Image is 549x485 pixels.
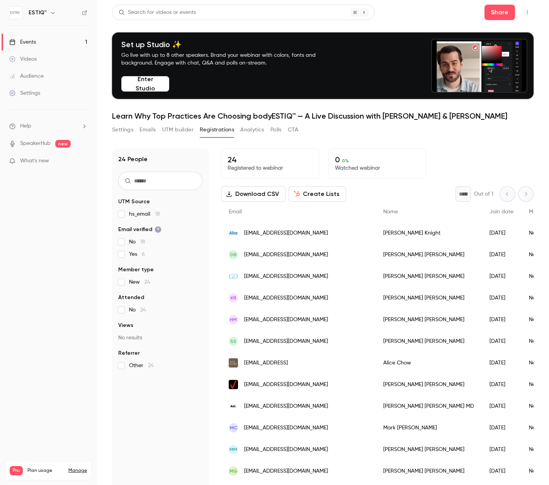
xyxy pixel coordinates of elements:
[200,124,234,136] button: Registrations
[244,467,328,475] span: [EMAIL_ADDRESS][DOMAIN_NAME]
[121,40,334,49] h4: Set up Studio ✨
[376,374,482,395] div: [PERSON_NAME] [PERSON_NAME]
[240,124,264,136] button: Analytics
[289,186,346,202] button: Create Lists
[148,363,154,368] span: 24
[244,359,288,367] span: [EMAIL_ADDRESS]
[9,122,87,130] li: help-dropdown-opener
[68,468,87,474] a: Manage
[121,76,169,92] button: Enter Studio
[9,55,37,63] div: Videos
[118,155,148,164] h1: 24 People
[229,358,238,368] img: estiq.ai
[482,352,521,374] div: [DATE]
[484,5,515,20] button: Share
[229,402,238,411] img: aol.com
[221,186,286,202] button: Download CSV
[112,124,133,136] button: Settings
[482,244,521,265] div: [DATE]
[376,395,482,417] div: [PERSON_NAME] [PERSON_NAME] MD
[9,72,44,80] div: Audience
[144,279,150,285] span: 24
[129,306,146,314] span: No
[244,229,328,237] span: [EMAIL_ADDRESS][DOMAIN_NAME]
[55,140,71,148] span: new
[482,374,521,395] div: [DATE]
[244,402,328,410] span: [EMAIL_ADDRESS][DOMAIN_NAME]
[383,209,398,214] span: Name
[230,338,236,345] span: SS
[376,460,482,482] div: [PERSON_NAME] [PERSON_NAME]
[244,424,328,432] span: [EMAIL_ADDRESS][DOMAIN_NAME]
[335,155,420,164] p: 0
[376,439,482,460] div: [PERSON_NAME] [PERSON_NAME]
[231,294,236,301] span: KR
[9,89,40,97] div: Settings
[229,209,242,214] span: Email
[244,381,328,389] span: [EMAIL_ADDRESS][DOMAIN_NAME]
[9,38,36,46] div: Events
[376,417,482,439] div: Mark [PERSON_NAME]
[118,266,154,274] span: Member type
[129,278,150,286] span: New
[129,362,154,369] span: Other
[142,252,145,257] span: 6
[27,468,64,474] span: Plan usage
[78,158,87,165] iframe: Noticeable Trigger
[335,164,420,172] p: Watched webinar
[229,272,238,281] img: goldmandermatology.com
[229,446,237,453] span: MM
[482,395,521,417] div: [DATE]
[118,226,161,233] span: Email verified
[244,316,328,324] span: [EMAIL_ADDRESS][DOMAIN_NAME]
[228,155,313,164] p: 24
[244,272,328,281] span: [EMAIL_ADDRESS][DOMAIN_NAME]
[139,124,156,136] button: Emails
[129,250,145,258] span: Yes
[376,309,482,330] div: [PERSON_NAME] [PERSON_NAME]
[270,124,282,136] button: Polls
[228,164,313,172] p: Registered to webinar
[162,124,194,136] button: UTM builder
[118,198,150,206] span: UTM Source
[482,330,521,352] div: [DATE]
[244,337,328,345] span: [EMAIL_ADDRESS][DOMAIN_NAME]
[118,294,144,301] span: Attended
[129,210,160,218] span: hs_email
[376,222,482,244] div: [PERSON_NAME] Knight
[20,140,51,148] a: SpeakerHub
[229,468,237,475] span: MG
[229,228,238,238] img: alinamedical.com
[112,111,534,121] h1: Learn Why Top Practices Are Choosing bodyESTIQ™ — A Live Discussion with [PERSON_NAME] & [PERSON_...
[482,265,521,287] div: [DATE]
[482,417,521,439] div: [DATE]
[482,222,521,244] div: [DATE]
[140,239,145,245] span: 18
[482,439,521,460] div: [DATE]
[474,190,493,198] p: Out of 1
[118,322,133,329] span: Views
[121,51,334,67] p: Go live with up to 8 other speakers. Brand your webinar with colors, fonts and background. Engage...
[29,9,47,17] h6: ESTIQ™
[140,307,146,313] span: 24
[119,9,196,17] div: Search for videos or events
[482,460,521,482] div: [DATE]
[376,244,482,265] div: [PERSON_NAME] [PERSON_NAME]
[244,294,328,302] span: [EMAIL_ADDRESS][DOMAIN_NAME]
[376,352,482,374] div: Alice Chow
[482,309,521,330] div: [DATE]
[288,124,298,136] button: CTA
[230,251,237,258] span: DB
[118,349,140,357] span: Referrer
[20,157,49,165] span: What's new
[482,287,521,309] div: [DATE]
[20,122,31,130] span: Help
[10,7,22,19] img: ESTIQ™
[376,330,482,352] div: [PERSON_NAME] [PERSON_NAME]
[230,424,237,431] span: MC
[244,251,328,259] span: [EMAIL_ADDRESS][DOMAIN_NAME]
[230,316,237,323] span: HM
[118,198,202,369] section: facet-groups
[129,238,145,246] span: No
[10,466,23,475] span: Pro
